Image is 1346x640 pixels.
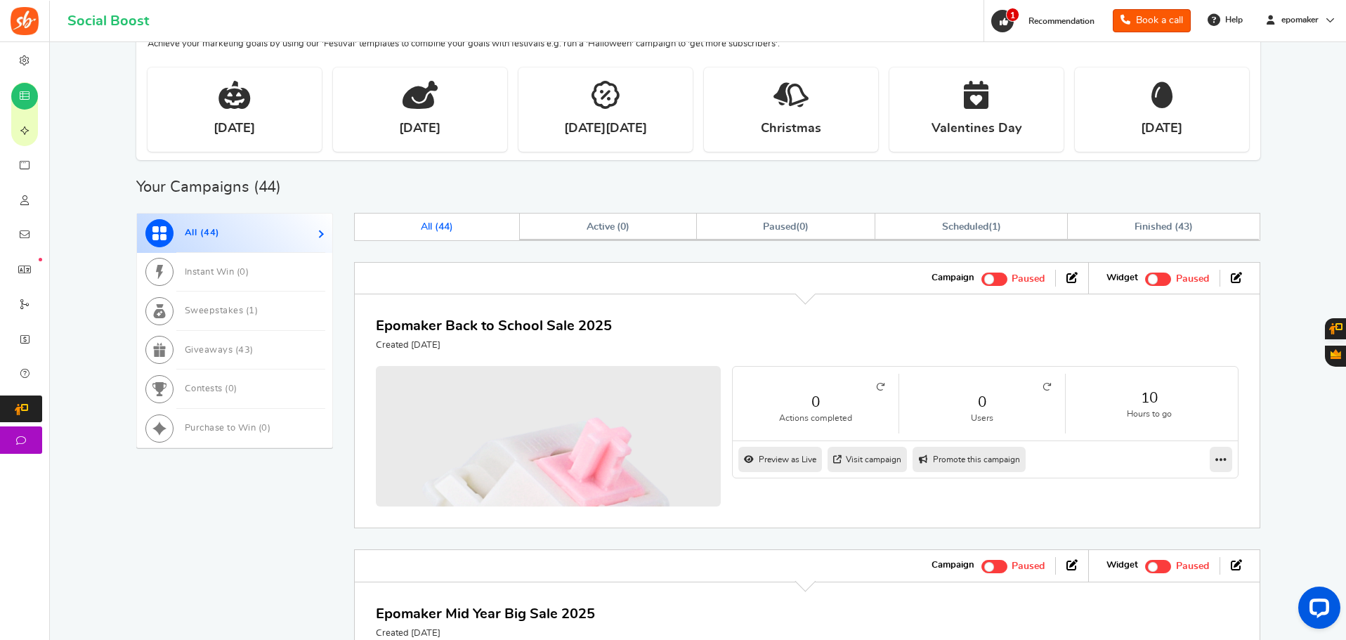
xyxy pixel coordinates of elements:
[261,424,268,433] span: 0
[799,222,805,232] span: 0
[763,222,809,232] span: ( )
[204,228,216,237] span: 44
[1287,581,1346,640] iframe: LiveChat chat widget
[1325,346,1346,367] button: Gratisfaction
[1096,557,1220,574] li: Widget activated
[185,228,220,237] span: All ( )
[185,306,259,315] span: Sweepstakes ( )
[942,222,988,232] span: Scheduled
[1331,349,1341,359] span: Gratisfaction
[376,339,612,352] p: Created [DATE]
[185,424,271,433] span: Purchase to Win ( )
[932,559,974,572] strong: Campaign
[747,412,884,424] small: Actions completed
[747,392,884,412] a: 0
[1222,14,1243,26] span: Help
[11,7,39,35] img: Social Boost
[990,10,1102,32] a: 1 Recommendation
[620,222,626,232] span: 0
[1113,9,1191,32] a: Book a call
[828,447,907,472] a: Visit campaign
[564,120,647,138] strong: [DATE][DATE]
[214,120,255,138] strong: [DATE]
[1066,374,1232,433] li: 10
[763,222,796,232] span: Paused
[932,272,974,285] strong: Campaign
[136,180,282,194] h2: Your Campaigns ( )
[1106,559,1138,572] strong: Widget
[376,607,595,621] a: Epomaker Mid Year Big Sale 2025
[761,120,821,138] strong: Christmas
[932,120,1021,138] strong: Valentines Day
[913,447,1026,472] a: Promote this campaign
[1106,272,1138,285] strong: Widget
[1006,8,1019,22] span: 1
[1135,222,1193,232] span: Finished ( )
[185,384,237,393] span: Contests ( )
[1176,562,1209,572] span: Paused
[249,306,255,315] span: 1
[913,412,1051,424] small: Users
[913,392,1051,412] a: 0
[1096,270,1220,287] li: Widget activated
[39,258,42,261] em: New
[421,222,453,232] span: All ( )
[376,627,595,640] p: Created [DATE]
[228,384,235,393] span: 0
[238,346,250,355] span: 43
[1178,222,1189,232] span: 43
[738,447,822,472] a: Preview as Live
[1141,120,1182,138] strong: [DATE]
[1080,408,1218,420] small: Hours to go
[438,222,450,232] span: 44
[185,268,249,277] span: Instant Win ( )
[240,268,246,277] span: 0
[67,13,149,29] h1: Social Boost
[942,222,1000,232] span: ( )
[1276,14,1324,26] span: epomaker
[1176,274,1209,284] span: Paused
[1202,8,1250,31] a: Help
[259,179,277,195] span: 44
[1012,274,1045,284] span: Paused
[1012,562,1045,572] span: Paused
[587,222,630,232] span: Active ( )
[399,120,440,138] strong: [DATE]
[1028,17,1095,25] span: Recommendation
[148,38,1249,51] p: Achieve your marketing goals by using our 'Festival' templates to combine your goals with festiva...
[376,319,612,333] a: Epomaker Back to School Sale 2025
[992,222,998,232] span: 1
[185,346,254,355] span: Giveaways ( )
